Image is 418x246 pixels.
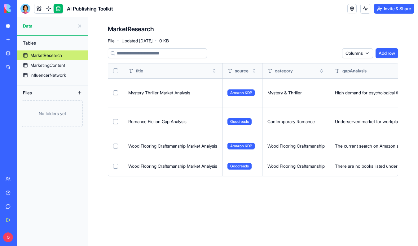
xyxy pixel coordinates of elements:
[13,137,104,144] div: Tickets
[319,68,325,74] button: Toggle sort
[17,50,88,60] a: MarketResearch
[159,38,169,44] span: 0 KB
[113,119,118,124] button: Select row
[136,68,143,74] span: title
[98,209,108,213] span: Help
[155,36,157,46] span: ·
[128,143,217,149] div: Wood Flooring Craftsmanship Market Analysis
[13,106,103,112] div: We typically reply in under 30 minutes
[12,44,112,76] p: Hi qualitycraftmedia 👋
[13,172,104,179] div: FAQ
[30,52,62,58] div: MarketResearch
[30,72,66,78] div: InfluencerNetwork
[267,143,325,149] div: Wood Flooring Craftsmanship
[20,38,85,48] div: Tables
[227,118,252,125] span: Goodreads
[117,36,119,46] span: ·
[17,70,88,80] a: InfluencerNetwork
[9,155,115,167] button: Search for help
[67,5,113,12] span: AI Publishing Toolkit
[9,135,115,146] div: Tickets
[235,68,249,74] span: source
[41,193,82,218] button: Messages
[17,60,88,70] a: MarketingContent
[113,90,118,95] button: Select row
[3,232,13,242] span: Q
[30,62,65,68] div: MarketingContent
[113,68,118,73] button: Select all
[17,100,88,127] a: No folders yet
[51,209,73,213] span: Messages
[4,4,43,13] img: logo
[113,144,118,149] button: Select row
[121,38,152,44] span: Updated [DATE]
[128,119,217,125] div: Romance Fiction Gap Analysis
[227,89,255,96] span: Amazon KDP
[83,193,124,218] button: Help
[227,163,252,170] span: Goodreads
[211,68,217,74] button: Toggle sort
[275,68,293,74] span: category
[342,68,367,74] span: gapAnalysis
[374,4,414,14] button: Invite & Share
[267,90,325,96] div: Mystery & Thriller
[84,10,97,22] img: Profile image for Shelly
[12,12,20,22] img: logo
[227,143,255,149] span: Amazon KDP
[251,68,257,74] button: Toggle sort
[13,158,50,165] span: Search for help
[13,99,103,106] div: Send us a message
[22,100,83,127] div: No folders yet
[107,10,118,21] div: Close
[267,163,325,169] div: Wood Flooring Craftsmanship
[128,90,217,96] div: Mystery Thriller Market Analysis
[108,38,115,44] span: File
[14,209,28,213] span: Home
[23,23,75,29] span: Data
[267,119,325,125] div: Contemporary Romance
[6,94,118,118] div: Send us a messageWe typically reply in under 30 minutes
[113,164,118,169] button: Select row
[73,10,85,22] img: Profile image for Michal
[12,76,112,86] p: How can we help?
[20,88,69,98] div: Files
[342,48,373,58] button: Columns
[13,126,111,132] div: Create a ticket
[376,48,398,58] button: Add row
[108,25,154,33] h4: MarketResearch
[128,163,217,169] div: Wood Flooring Craftsmanship Market Analysis
[9,170,115,181] div: FAQ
